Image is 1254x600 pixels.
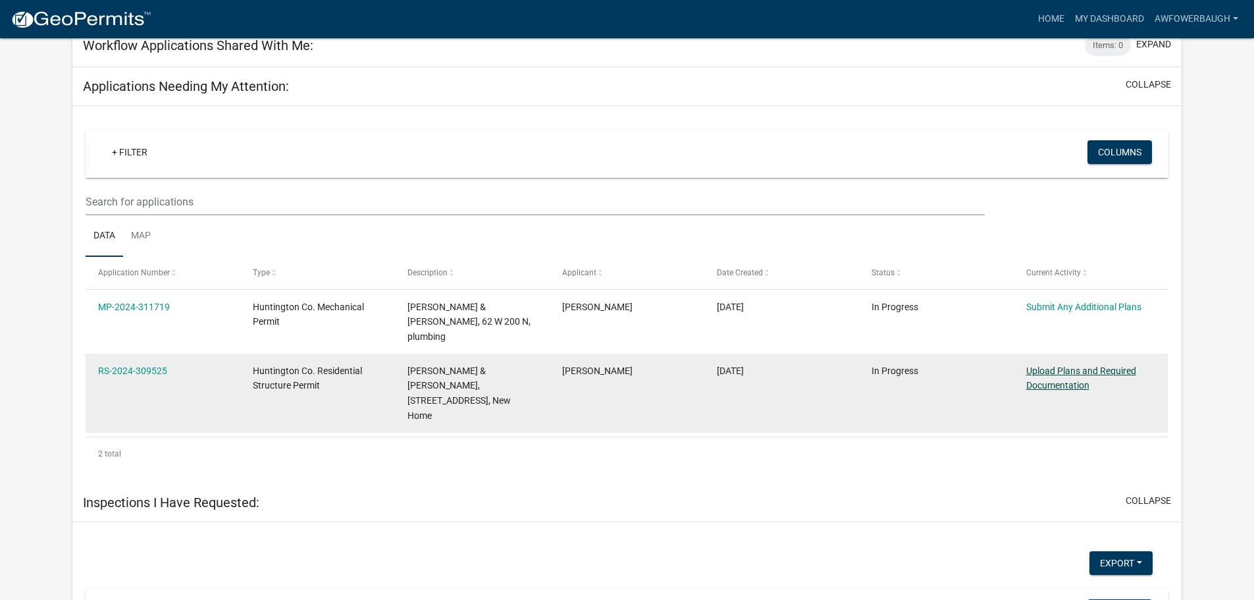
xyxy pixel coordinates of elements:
[407,268,448,277] span: Description
[550,257,704,288] datatable-header-cell: Applicant
[1026,268,1081,277] span: Current Activity
[1026,302,1141,312] a: Submit Any Additional Plans
[704,257,859,288] datatable-header-cell: Date Created
[858,257,1013,288] datatable-header-cell: Status
[1149,7,1243,32] a: AWFowerbaugh
[83,495,259,510] h5: Inspections I Have Requested:
[86,257,240,288] datatable-header-cell: Application Number
[872,268,895,277] span: Status
[98,268,170,277] span: Application Number
[562,268,596,277] span: Applicant
[1126,78,1171,92] button: collapse
[1013,257,1168,288] datatable-header-cell: Current Activity
[562,366,633,376] span: Anthony Fowerbaugh
[872,366,918,376] span: In Progress
[1026,366,1136,391] a: Upload Plans and Required Documentation
[1089,551,1153,575] button: Export
[98,366,167,376] a: RS-2024-309525
[101,140,158,164] a: + Filter
[86,188,984,215] input: Search for applications
[562,302,633,312] span: Anthony Fowerbaugh
[123,215,159,258] a: Map
[717,268,763,277] span: Date Created
[395,257,550,288] datatable-header-cell: Description
[253,366,362,391] span: Huntington Co. Residential Structure Permit
[1087,140,1152,164] button: Columns
[1085,35,1131,56] div: Items: 0
[83,78,289,94] h5: Applications Needing My Attention:
[83,38,313,53] h5: Workflow Applications Shared With Me:
[253,268,270,277] span: Type
[86,215,123,258] a: Data
[1070,7,1149,32] a: My Dashboard
[240,257,395,288] datatable-header-cell: Type
[253,302,364,327] span: Huntington Co. Mechanical Permit
[86,437,1168,470] div: 2 total
[407,302,531,342] span: Fowerbaugh, Anthony & Demara, 62 W 200 N, plumbing
[717,302,744,312] span: 09/16/2024
[1126,494,1171,508] button: collapse
[1136,38,1171,51] button: expand
[717,366,744,376] span: 09/10/2024
[407,366,511,421] span: Fowerbaugh, Anthony & Demara, 62 W 200 N, New Home
[98,302,170,312] a: MP-2024-311719
[1033,7,1070,32] a: Home
[72,106,1182,483] div: collapse
[872,302,918,312] span: In Progress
